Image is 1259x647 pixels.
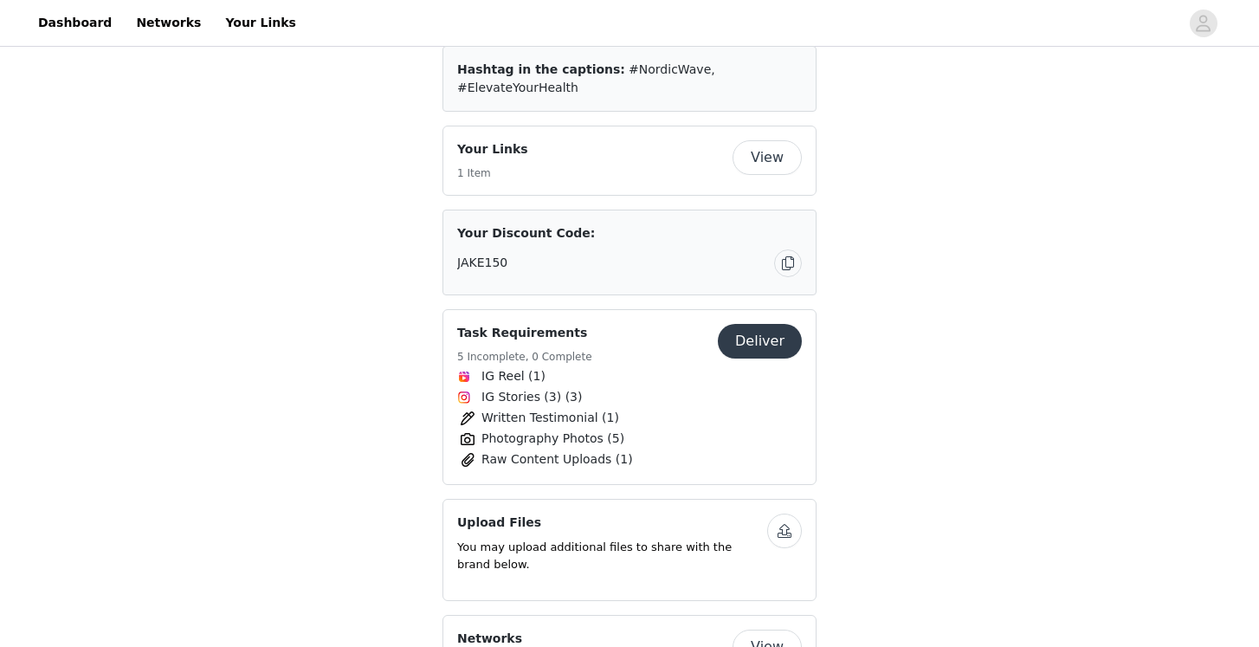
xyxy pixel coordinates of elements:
[457,140,528,159] h4: Your Links
[28,3,122,42] a: Dashboard
[457,370,471,384] img: Instagram Reels Icon
[457,224,595,243] span: Your Discount Code:
[718,324,802,359] button: Deliver
[457,254,507,272] span: JAKE150
[481,388,582,406] span: IG Stories (3) (3)
[126,3,211,42] a: Networks
[481,409,619,427] span: Written Testimonial (1)
[457,349,592,365] h5: 5 Incomplete, 0 Complete
[481,450,633,469] span: Raw Content Uploads (1)
[457,539,767,573] p: You may upload additional files to share with the brand below.
[457,324,592,342] h4: Task Requirements
[481,430,624,448] span: Photography Photos (5)
[457,165,528,181] h5: 1 Item
[457,62,715,94] span: #NordicWave, #ElevateYourHealth
[457,62,625,76] span: Hashtag in the captions:
[442,309,817,485] div: Task Requirements
[733,140,802,175] button: View
[457,514,767,532] h4: Upload Files
[1195,10,1211,37] div: avatar
[481,367,546,385] span: IG Reel (1)
[457,391,471,404] img: Instagram Icon
[215,3,307,42] a: Your Links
